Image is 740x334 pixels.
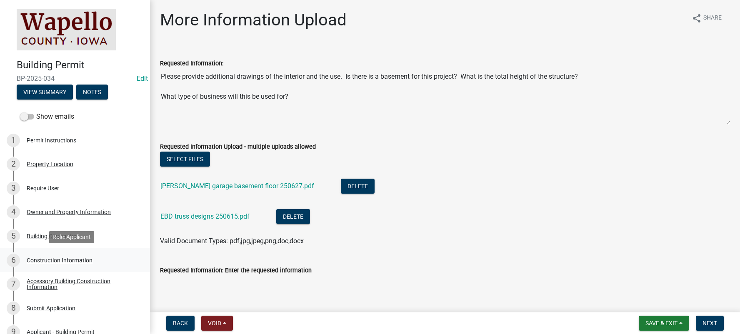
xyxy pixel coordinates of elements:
div: 2 [7,157,20,171]
div: Owner and Property Information [27,209,111,215]
div: 5 [7,229,20,243]
wm-modal-confirm: Delete Document [276,213,310,221]
button: Delete [341,179,375,194]
div: Building Contractor [27,233,77,239]
wm-modal-confirm: Delete Document [341,183,375,191]
h1: More Information Upload [160,10,347,30]
a: EBD truss designs 250615.pdf [160,212,250,220]
div: Property Location [27,161,73,167]
div: Submit Application [27,305,75,311]
wm-modal-confirm: Notes [76,89,108,96]
button: Select files [160,152,210,167]
div: Require User [27,185,59,191]
div: Construction Information [27,257,92,263]
div: 3 [7,182,20,195]
button: Next [696,316,724,331]
div: Role: Applicant [49,231,94,243]
button: Notes [76,85,108,100]
label: Requested Information: Enter the requested information [160,268,312,274]
a: [PERSON_NAME] garage basement floor 250627.pdf [160,182,314,190]
label: Requested Information Upload - multiple uploads allowed [160,144,316,150]
span: Back [173,320,188,327]
span: Save & Exit [645,320,677,327]
div: 7 [7,277,20,291]
button: shareShare [685,10,728,26]
div: 1 [7,134,20,147]
textarea: Please provide additional drawings of the interior and the use. Is there is a basement for this p... [160,68,730,125]
div: Accessory Building Construction Information [27,278,137,290]
label: Show emails [20,112,74,122]
img: Wapello County, Iowa [17,9,116,50]
button: Back [166,316,195,331]
span: BP-2025-034 [17,75,133,82]
wm-modal-confirm: Summary [17,89,73,96]
span: Valid Document Types: pdf,jpg,jpeg,png,doc,docx [160,237,304,245]
button: Save & Exit [639,316,689,331]
span: Share [703,13,722,23]
div: 8 [7,302,20,315]
span: Void [208,320,221,327]
label: Requested Information: [160,61,223,67]
div: Permit Instructions [27,137,76,143]
div: 6 [7,254,20,267]
div: 4 [7,205,20,219]
button: View Summary [17,85,73,100]
wm-modal-confirm: Edit Application Number [137,75,148,82]
i: share [692,13,702,23]
button: Void [201,316,233,331]
span: Next [702,320,717,327]
h4: Building Permit [17,59,143,71]
button: Delete [276,209,310,224]
a: Edit [137,75,148,82]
